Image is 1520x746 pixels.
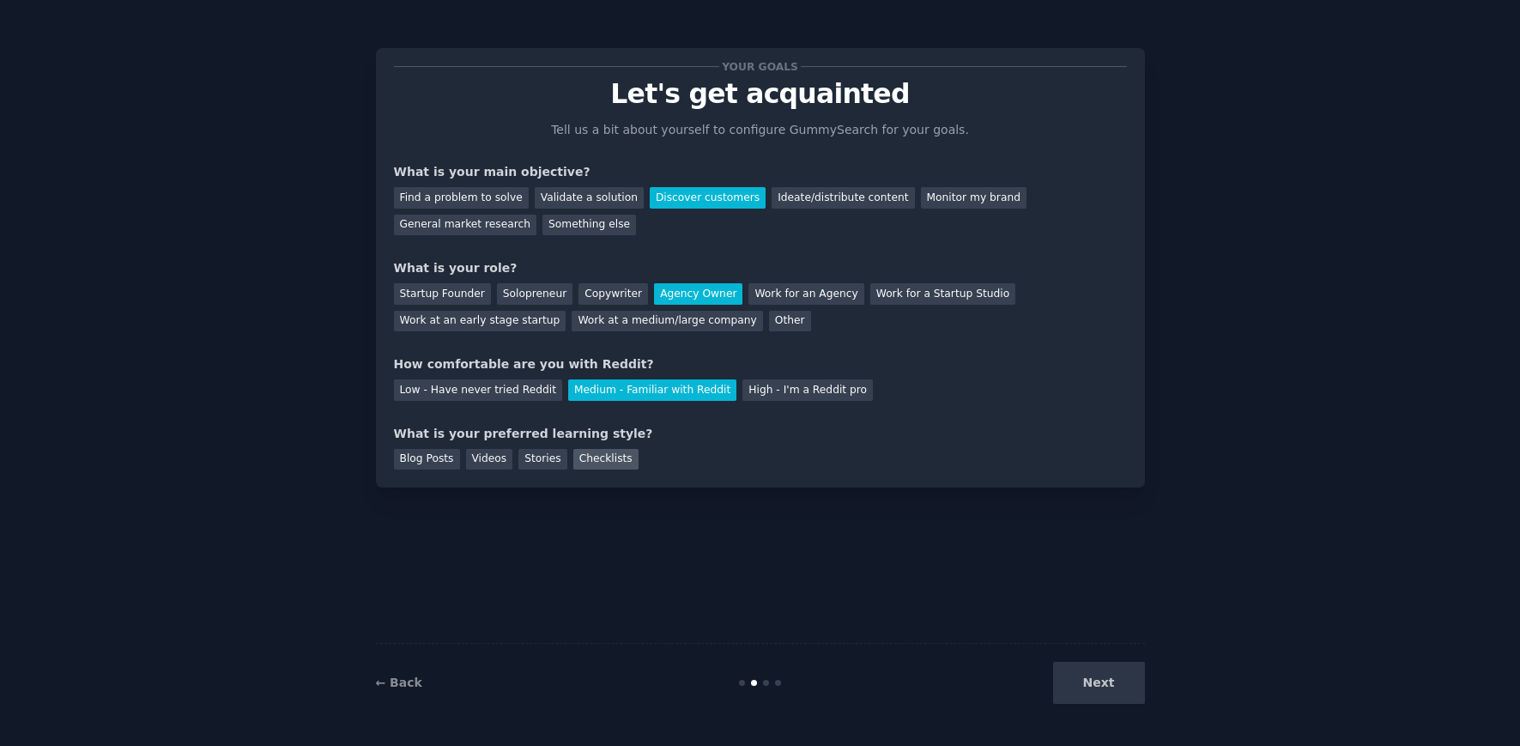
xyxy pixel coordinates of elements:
p: Tell us a bit about yourself to configure GummySearch for your goals. [544,121,977,139]
div: Blog Posts [394,449,460,470]
div: Discover customers [650,187,766,209]
div: Low - Have never tried Reddit [394,379,562,401]
div: Monitor my brand [921,187,1026,209]
div: Find a problem to solve [394,187,529,209]
div: Agency Owner [654,283,742,305]
div: Work for a Startup Studio [870,283,1015,305]
div: Checklists [573,449,639,470]
div: What is your preferred learning style? [394,425,1127,443]
div: Work at an early stage startup [394,311,566,332]
p: Let's get acquainted [394,79,1127,109]
div: What is your main objective? [394,163,1127,181]
div: Copywriter [578,283,648,305]
div: Ideate/distribute content [772,187,914,209]
div: Solopreneur [497,283,572,305]
div: How comfortable are you with Reddit? [394,355,1127,373]
div: General market research [394,215,537,236]
div: Other [769,311,811,332]
div: Videos [466,449,513,470]
div: Stories [518,449,566,470]
span: Your goals [719,58,802,76]
div: What is your role? [394,259,1127,277]
div: High - I'm a Reddit pro [742,379,873,401]
div: Something else [542,215,636,236]
div: Validate a solution [535,187,644,209]
a: ← Back [376,676,422,689]
div: Startup Founder [394,283,491,305]
div: Work at a medium/large company [572,311,762,332]
div: Medium - Familiar with Reddit [568,379,736,401]
div: Work for an Agency [748,283,863,305]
